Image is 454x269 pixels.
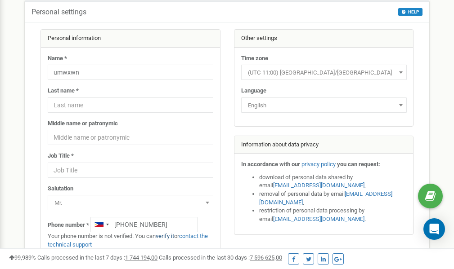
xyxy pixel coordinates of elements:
[337,161,380,168] strong: you can request:
[48,185,73,193] label: Salutation
[259,207,407,223] li: restriction of personal data processing by email .
[31,8,86,16] h5: Personal settings
[423,218,445,240] div: Open Intercom Messenger
[241,161,300,168] strong: In accordance with our
[48,87,79,95] label: Last name *
[51,197,210,209] span: Mr.
[48,221,89,229] label: Phone number *
[156,233,174,239] a: verify it
[241,54,268,63] label: Time zone
[90,217,198,232] input: +1-800-555-55-55
[41,30,220,48] div: Personal information
[273,216,364,222] a: [EMAIL_ADDRESS][DOMAIN_NAME]
[273,182,364,189] a: [EMAIL_ADDRESS][DOMAIN_NAME]
[244,66,404,79] span: (UTC-11:00) Pacific/Midway
[234,136,414,154] div: Information about data privacy
[241,97,407,113] span: English
[234,30,414,48] div: Other settings
[9,254,36,261] span: 99,989%
[48,232,213,249] p: Your phone number is not verified. You can or
[48,152,74,160] label: Job Title *
[48,54,67,63] label: Name *
[259,173,407,190] li: download of personal data shared by email ,
[48,195,213,210] span: Mr.
[241,87,266,95] label: Language
[250,254,282,261] u: 7 596 625,00
[48,65,213,80] input: Name
[48,130,213,145] input: Middle name or patronymic
[301,161,336,168] a: privacy policy
[244,99,404,112] span: English
[259,190,392,206] a: [EMAIL_ADDRESS][DOMAIN_NAME]
[48,233,208,248] a: contact the technical support
[159,254,282,261] span: Calls processed in the last 30 days :
[48,97,213,113] input: Last name
[48,119,118,128] label: Middle name or patronymic
[48,163,213,178] input: Job Title
[241,65,407,80] span: (UTC-11:00) Pacific/Midway
[91,217,112,232] div: Telephone country code
[37,254,157,261] span: Calls processed in the last 7 days :
[259,190,407,207] li: removal of personal data by email ,
[398,8,423,16] button: HELP
[125,254,157,261] u: 1 744 194,00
